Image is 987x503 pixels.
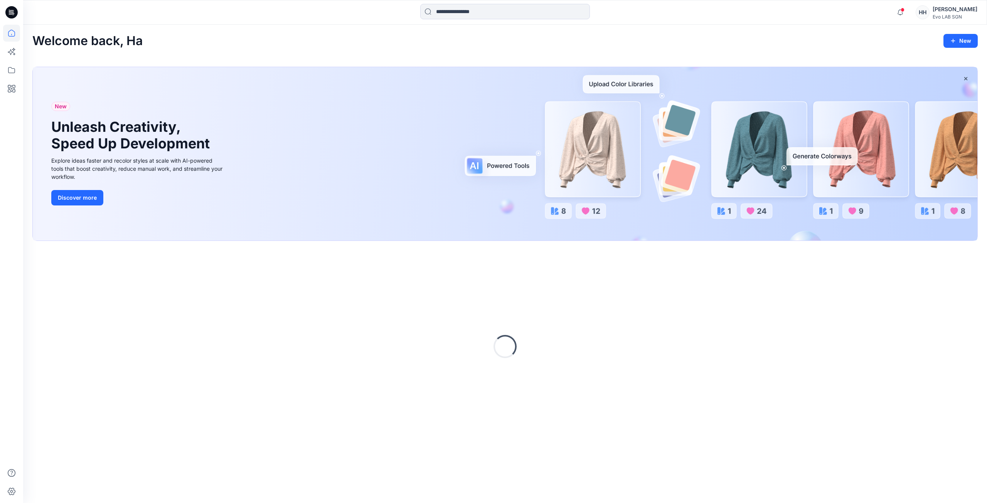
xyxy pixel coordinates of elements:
[51,119,213,152] h1: Unleash Creativity, Speed Up Development
[51,190,225,205] a: Discover more
[933,5,977,14] div: [PERSON_NAME]
[51,156,225,181] div: Explore ideas faster and recolor styles at scale with AI-powered tools that boost creativity, red...
[943,34,978,48] button: New
[51,190,103,205] button: Discover more
[933,14,977,20] div: Evo LAB SGN
[55,102,67,111] span: New
[916,5,930,19] div: HH
[32,34,143,48] h2: Welcome back, Ha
